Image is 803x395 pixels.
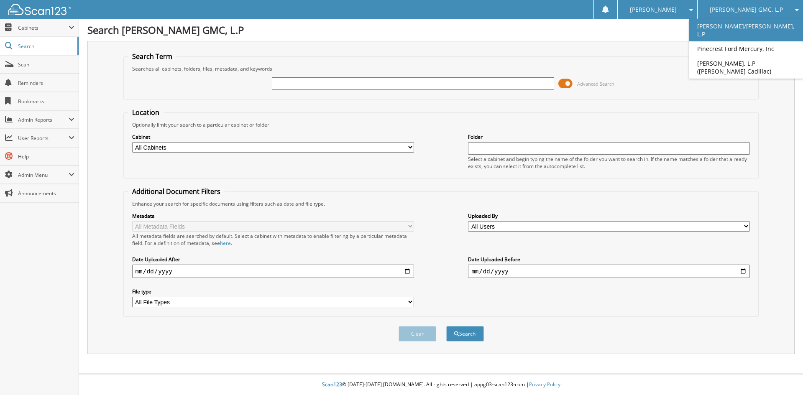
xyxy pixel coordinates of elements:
[468,155,750,170] div: Select a cabinet and begin typing the name of the folder you want to search in. If the name match...
[18,171,69,178] span: Admin Menu
[689,19,803,41] a: [PERSON_NAME]/[PERSON_NAME], L.P
[446,326,484,341] button: Search
[128,65,754,72] div: Searches all cabinets, folders, files, metadata, and keywords
[128,200,754,207] div: Enhance your search for specific documents using filters such as date and file type.
[132,288,414,295] label: File type
[132,133,414,140] label: Cabinet
[468,265,750,278] input: end
[468,256,750,263] label: Date Uploaded Before
[689,41,803,56] a: Pinecrest Ford Mercury, Inc
[322,381,342,388] span: Scan123
[128,187,225,196] legend: Additional Document Filters
[132,232,414,247] div: All metadata fields are searched by default. Select a cabinet with metadata to enable filtering b...
[132,212,414,219] label: Metadata
[577,81,614,87] span: Advanced Search
[18,79,74,87] span: Reminders
[79,375,803,395] div: © [DATE]-[DATE] [DOMAIN_NAME]. All rights reserved | appg03-scan123-com |
[128,52,176,61] legend: Search Term
[18,135,69,142] span: User Reports
[399,326,436,341] button: Clear
[132,256,414,263] label: Date Uploaded After
[132,265,414,278] input: start
[18,43,73,50] span: Search
[529,381,560,388] a: Privacy Policy
[18,61,74,68] span: Scan
[689,56,803,79] a: [PERSON_NAME], L.P ([PERSON_NAME] Cadillac)
[87,23,795,37] h1: Search [PERSON_NAME] GMC, L.P
[128,121,754,128] div: Optionally limit your search to a particular cabinet or folder
[710,7,783,12] span: [PERSON_NAME] GMC, L.P
[18,116,69,123] span: Admin Reports
[468,212,750,219] label: Uploaded By
[18,98,74,105] span: Bookmarks
[8,4,71,15] img: scan123-logo-white.svg
[18,190,74,197] span: Announcements
[630,7,677,12] span: [PERSON_NAME]
[761,355,803,395] iframe: Chat Widget
[220,240,231,247] a: here
[18,24,69,31] span: Cabinets
[128,108,164,117] legend: Location
[468,133,750,140] label: Folder
[18,153,74,160] span: Help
